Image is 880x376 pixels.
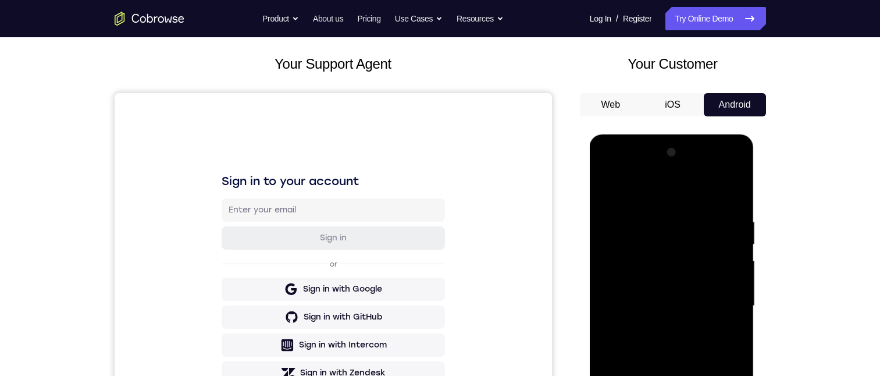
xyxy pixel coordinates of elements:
[115,12,184,26] a: Go to the home page
[107,212,330,236] button: Sign in with GitHub
[107,301,330,310] p: Don't have an account?
[313,7,343,30] a: About us
[184,246,272,258] div: Sign in with Intercom
[580,54,766,75] h2: Your Customer
[395,7,443,30] button: Use Cases
[115,54,552,75] h2: Your Support Agent
[107,268,330,292] button: Sign in with Zendesk
[704,93,766,116] button: Android
[107,185,330,208] button: Sign in with Google
[457,7,504,30] button: Resources
[357,7,380,30] a: Pricing
[616,12,618,26] span: /
[665,7,765,30] a: Try Online Demo
[623,7,651,30] a: Register
[642,93,704,116] button: iOS
[188,190,268,202] div: Sign in with Google
[213,166,225,176] p: or
[186,274,271,286] div: Sign in with Zendesk
[590,7,611,30] a: Log In
[107,240,330,264] button: Sign in with Intercom
[580,93,642,116] button: Web
[197,301,279,310] a: Create a new account
[189,218,268,230] div: Sign in with GitHub
[262,7,299,30] button: Product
